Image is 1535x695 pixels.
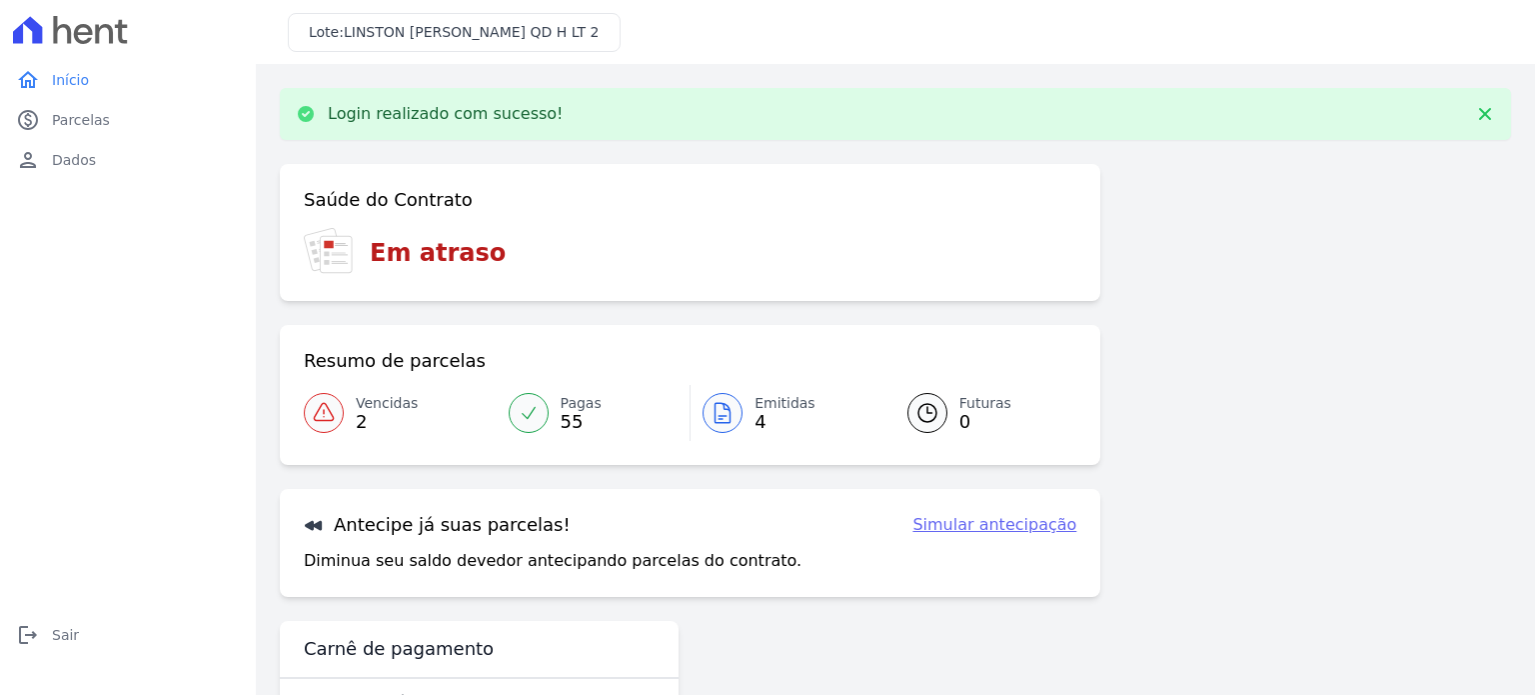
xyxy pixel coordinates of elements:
[356,414,418,430] span: 2
[52,625,79,645] span: Sair
[561,414,602,430] span: 55
[304,513,571,537] h3: Antecipe já suas parcelas!
[309,22,600,43] h3: Lote:
[304,549,801,573] p: Diminua seu saldo devedor antecipando parcelas do contrato.
[959,393,1011,414] span: Futuras
[16,623,40,647] i: logout
[344,24,600,40] span: LINSTON [PERSON_NAME] QD H LT 2
[16,148,40,172] i: person
[52,150,96,170] span: Dados
[883,385,1077,441] a: Futuras 0
[691,385,883,441] a: Emitidas 4
[8,60,248,100] a: homeInício
[304,385,497,441] a: Vencidas 2
[52,70,89,90] span: Início
[8,140,248,180] a: personDados
[16,108,40,132] i: paid
[304,349,486,373] h3: Resumo de parcelas
[561,393,602,414] span: Pagas
[16,68,40,92] i: home
[912,513,1076,537] a: Simular antecipação
[356,393,418,414] span: Vencidas
[328,104,564,124] p: Login realizado com sucesso!
[304,188,473,212] h3: Saúde do Contrato
[8,100,248,140] a: paidParcelas
[8,615,248,655] a: logoutSair
[304,637,494,661] h3: Carnê de pagamento
[959,414,1011,430] span: 0
[755,414,815,430] span: 4
[497,385,691,441] a: Pagas 55
[370,235,506,271] h3: Em atraso
[755,393,815,414] span: Emitidas
[52,110,110,130] span: Parcelas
